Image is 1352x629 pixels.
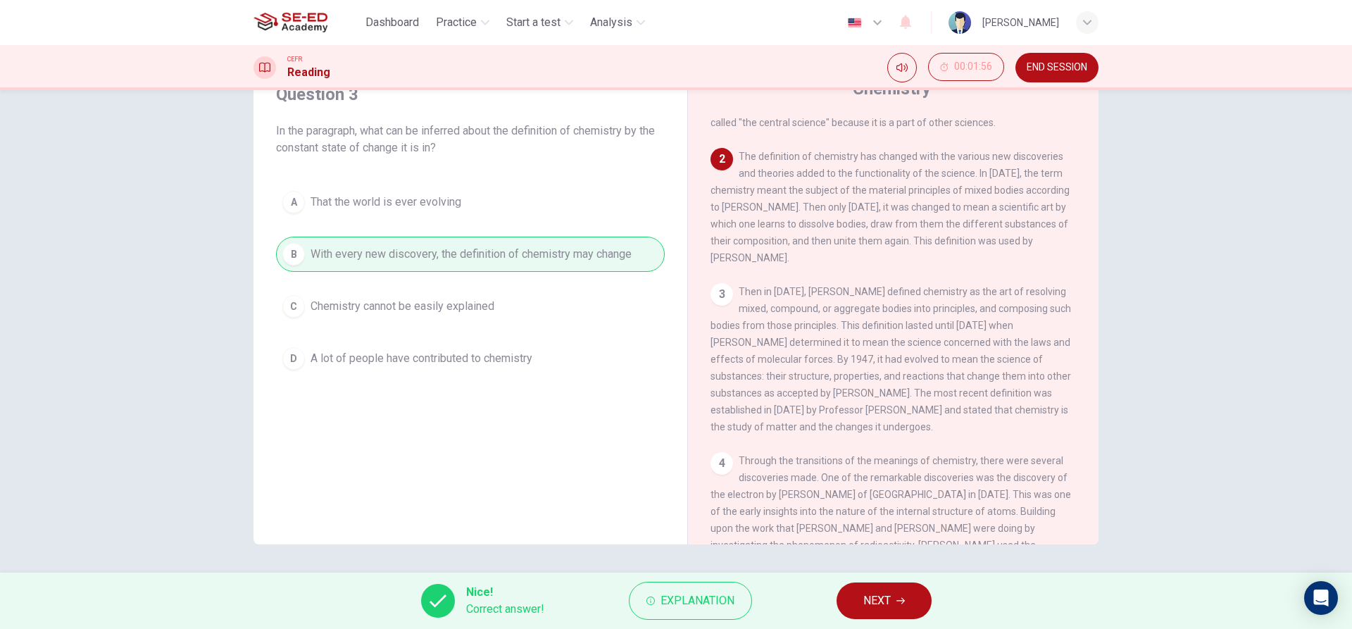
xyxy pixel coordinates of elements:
div: 3 [711,283,733,306]
button: 00:01:56 [928,53,1004,81]
span: Practice [436,14,477,31]
button: NEXT [837,583,932,619]
button: Analysis [584,10,651,35]
span: The definition of chemistry has changed with the various new discoveries and theories added to th... [711,151,1070,263]
span: NEXT [863,591,891,611]
span: Nice! [466,584,544,601]
button: Start a test [501,10,579,35]
span: END SESSION [1027,62,1087,73]
span: Through the transitions of the meanings of chemistry, there were several discoveries made. One of... [711,455,1071,602]
span: Dashboard [365,14,419,31]
div: 4 [711,452,733,475]
div: Hide [928,53,1004,82]
button: Explanation [629,582,752,620]
span: In the paragraph, what can be inferred about the definition of chemistry by the constant state of... [276,123,665,156]
span: CEFR [287,54,302,64]
img: en [846,18,863,28]
span: Correct answer! [466,601,544,618]
span: 00:01:56 [954,61,992,73]
div: 2 [711,148,733,170]
div: Open Intercom Messenger [1304,581,1338,615]
a: SE-ED Academy logo [254,8,360,37]
div: [PERSON_NAME] [982,14,1059,31]
h4: Question 3 [276,83,665,106]
h1: Reading [287,64,330,81]
span: Then in [DATE], [PERSON_NAME] defined chemistry as the art of resolving mixed, compound, or aggre... [711,286,1071,432]
img: SE-ED Academy logo [254,8,327,37]
span: Analysis [590,14,632,31]
button: END SESSION [1015,53,1098,82]
button: Dashboard [360,10,425,35]
span: Start a test [506,14,561,31]
span: Explanation [661,591,734,611]
button: Practice [430,10,495,35]
div: Mute [887,53,917,82]
img: Profile picture [949,11,971,34]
